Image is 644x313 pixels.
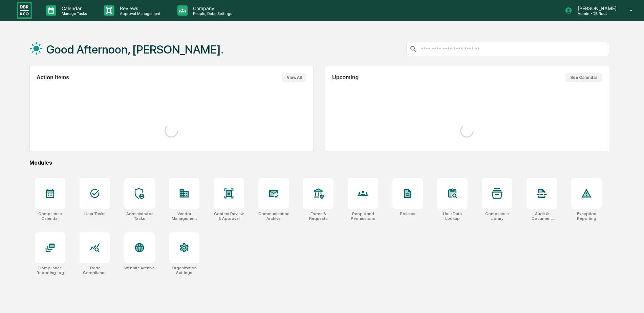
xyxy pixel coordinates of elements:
[169,211,199,221] div: Vendor Management
[214,211,244,221] div: Content Review & Approval
[348,211,378,221] div: People and Permissions
[482,211,512,221] div: Compliance Library
[572,11,620,16] p: Admin • DB Root
[114,5,164,11] p: Reviews
[400,211,415,216] div: Policies
[124,266,155,270] div: Website Archive
[16,1,33,19] img: logo
[282,73,306,82] button: View All
[303,211,334,221] div: Forms & Requests
[35,266,65,275] div: Compliance Reporting Log
[527,211,557,221] div: Audit & Document Logs
[37,75,69,81] h2: Action Items
[437,211,468,221] div: User Data Lookup
[188,11,236,16] p: People, Data, Settings
[114,11,164,16] p: Approval Management
[571,211,602,221] div: Exception Reporting
[56,5,90,11] p: Calendar
[188,5,236,11] p: Company
[80,266,110,275] div: Trade Compliance
[169,266,199,275] div: Organization Settings
[258,211,289,221] div: Communications Archive
[332,75,359,81] h2: Upcoming
[35,211,65,221] div: Compliance Calendar
[46,43,223,56] h1: Good Afternoon, [PERSON_NAME].
[124,211,155,221] div: Administrator Tasks
[29,160,609,166] div: Modules
[572,5,620,11] p: [PERSON_NAME]
[565,73,602,82] button: See Calendar
[84,211,106,216] div: User Tasks
[56,11,90,16] p: Manage Tasks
